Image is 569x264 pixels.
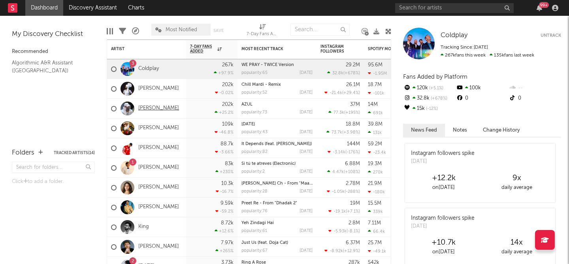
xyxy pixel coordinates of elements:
span: -8.1 % [348,229,359,234]
span: +29.4 % [343,91,359,95]
div: 270k [368,170,383,175]
div: popularity: 65 [241,71,268,75]
div: ( ) [327,189,360,194]
div: 15k [403,104,456,114]
span: -19.1k [333,209,346,214]
a: [PERSON_NAME] [138,145,179,151]
div: 339k [368,209,383,214]
a: Preet Re - From "Dhadak 2" [241,201,297,206]
div: popularity: 76 [241,209,268,213]
div: 21.9M [368,181,382,186]
div: It Depends (feat. Bryson Tiller) [241,142,313,146]
div: +25.2 % [215,110,234,115]
div: My Discovery Checklist [12,30,95,39]
div: Most Recent Track [241,47,301,51]
div: ( ) [326,130,360,135]
span: +678 % [430,96,447,101]
div: 39.8M [368,122,382,127]
div: 202k [222,102,234,107]
span: +108 % [345,170,359,174]
span: 73.7k [332,130,342,135]
div: 37M [350,102,360,107]
div: ( ) [327,169,360,174]
div: 59.2M [368,141,382,147]
button: Change History [475,124,528,137]
div: 14M [368,102,378,107]
a: Coldplay [441,32,467,40]
span: 267k fans this week [441,53,486,58]
div: +10.7k [407,238,480,247]
div: popularity: 43 [241,130,268,134]
a: Coldplay [138,66,159,72]
a: Algorithmic A&R Assistant ([GEOGRAPHIC_DATA]) [12,58,87,75]
div: 109k [222,122,234,127]
div: Instagram followers spike [411,214,475,223]
div: 0 [509,93,561,104]
div: -3.66 % [215,149,234,155]
div: 32.8k [403,93,456,104]
div: [DATE] [300,130,313,134]
div: Folders [12,148,34,158]
div: 9 x [480,173,553,183]
div: Yeh Zindagi Hai [241,221,313,225]
div: 18.8M [346,122,360,127]
div: 202k [222,82,234,87]
div: -46.8 % [215,130,234,135]
a: [PERSON_NAME] [138,85,179,92]
div: +12.2k [407,173,480,183]
div: WE PRAY - TWICE Version [241,63,313,67]
a: [PERSON_NAME] [138,204,179,211]
div: Spotify Monthly Listeners [368,47,427,51]
div: 19.3M [368,161,382,166]
div: [DATE] [300,170,313,174]
div: -- [509,83,561,93]
input: Search for folders... [12,162,95,173]
div: Instagram followers spike [411,149,475,158]
span: Tracking Since: [DATE] [441,45,488,50]
div: December 25th [241,122,313,126]
button: 99+ [537,5,542,11]
div: on [DATE] [407,247,480,257]
span: -288 % [346,190,359,194]
div: [DATE] [300,189,313,194]
div: Artist [111,47,170,51]
div: 6.88M [345,161,360,166]
a: Chill Mardi - Remix [241,83,281,87]
div: popularity: 52 [241,91,267,95]
div: -49.1k [368,249,386,254]
div: ( ) [327,70,360,75]
div: 691k [368,110,383,115]
div: -1.95M [368,71,387,76]
span: +195 % [345,111,359,115]
div: 26.1M [346,82,360,87]
span: Coldplay [441,32,467,39]
div: ( ) [324,248,360,253]
div: 25.7M [368,240,382,245]
div: popularity: 61 [241,229,267,233]
div: 15.5M [368,201,381,206]
input: Search for artists [395,3,514,13]
div: 88.7k [220,141,234,147]
div: 19M [350,201,360,206]
div: 66.4k [368,229,385,234]
button: Untrack [541,32,561,40]
div: 29.2M [346,62,360,68]
button: News Feed [403,124,445,137]
div: [DATE] [300,229,313,233]
div: 2.78M [346,181,360,186]
div: Tere Ishq Ch - From "Maa Jaye" [241,181,313,186]
a: [PERSON_NAME] [138,105,179,112]
div: +230 % [215,169,234,174]
div: on [DATE] [407,183,480,192]
div: 7.97k [221,240,234,245]
a: [PERSON_NAME] Ch - From "Maa Jaye" [241,181,322,186]
div: [DATE] [300,110,313,115]
span: 77.3k [333,111,344,115]
a: It Depends (feat. [PERSON_NAME]) [241,142,312,146]
div: ( ) [324,90,360,95]
span: 135k fans last week [441,53,534,58]
div: 10.3k [221,181,234,186]
a: [PERSON_NAME] [138,243,179,250]
div: 95.6M [368,62,382,68]
span: 4.47k [332,170,344,174]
